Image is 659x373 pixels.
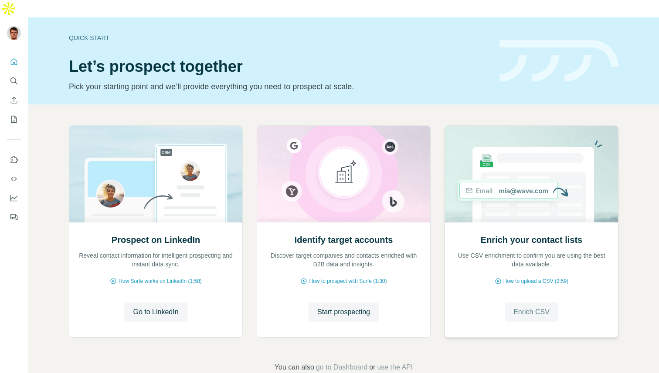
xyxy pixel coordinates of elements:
[503,277,568,285] span: How to upload a CSV (2:59)
[266,251,421,269] p: Discover target companies and contacts enriched with B2B data and insights.
[69,126,243,222] img: Prospect on LinkedIn
[309,302,379,322] button: Start prospecting
[454,251,609,269] p: Use CSV enrichment to confirm you are using the best data available.
[295,234,393,246] h2: Identify target accounts
[481,234,582,246] h2: Enrich your contact lists
[377,362,413,373] button: use the API
[7,92,21,108] button: Enrich CSV
[7,73,21,89] button: Search
[69,81,489,93] p: Pick your starting point and we’ll provide everything you need to prospect at scale.
[7,171,21,187] button: Use Surfe API
[7,190,21,206] button: Dashboard
[257,126,431,222] img: Identify target accounts
[7,26,21,40] img: Avatar
[505,302,558,322] button: Enrich CSV
[78,251,234,269] p: Reveal contact information for intelligent prospecting and instant data sync.
[275,362,314,373] span: You can also
[445,126,618,222] img: Enrich your contact lists
[112,234,200,246] h2: Prospect on LinkedIn
[119,277,202,285] span: How Surfe works on LinkedIn (1:58)
[7,152,21,168] button: Use Surfe on LinkedIn
[316,362,367,373] button: go to Dashboard
[369,362,375,373] span: or
[513,307,550,317] span: Enrich CSV
[69,34,489,42] div: Quick start
[7,209,21,225] button: Feedback
[7,111,21,127] button: My lists
[7,54,21,70] button: Quick start
[124,302,187,322] button: Go to LinkedIn
[317,307,370,317] span: Start prospecting
[69,58,489,75] h1: Let’s prospect together
[309,277,387,285] span: How to prospect with Surfe (1:30)
[499,40,618,82] img: banner
[133,307,178,317] span: Go to LinkedIn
